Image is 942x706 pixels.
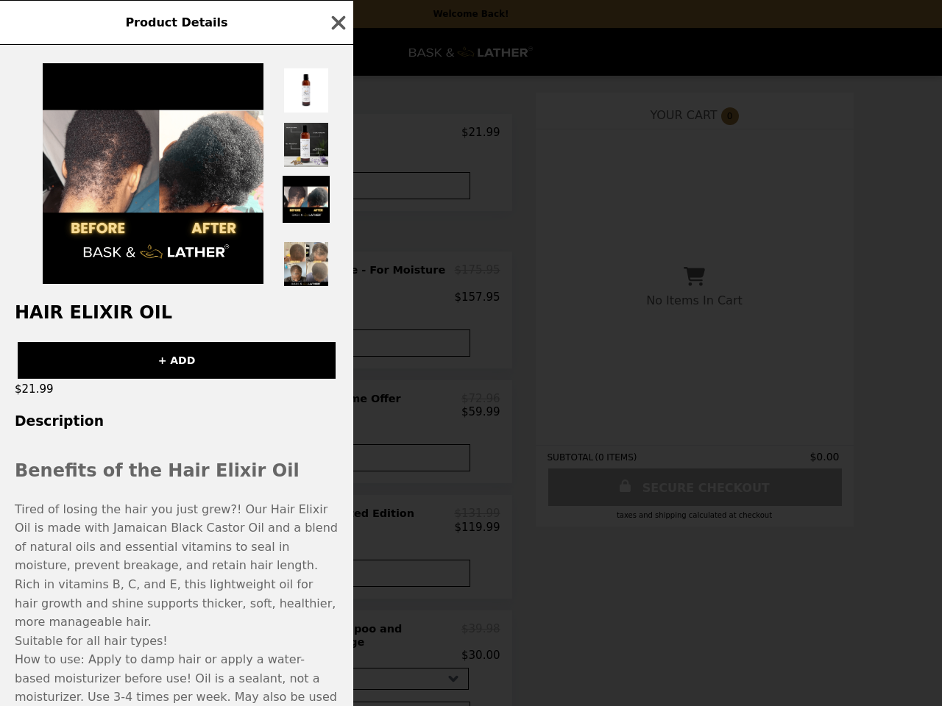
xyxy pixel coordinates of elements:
[15,460,300,481] span: Benefits of the Hair Elixir Oil
[125,15,227,29] span: Product Details
[15,502,338,630] span: Tired of losing the hair you just grew?! Our Hair Elixir Oil is made with Jamaican Black Castor O...
[283,121,330,168] img: Thumbnail 2
[15,634,168,648] span: Suitable for all hair types!
[43,63,263,284] img: Default Title
[283,176,330,223] img: Thumbnail 3
[283,240,330,288] img: Thumbnail 5
[18,342,336,379] button: + ADD
[283,67,330,114] img: Thumbnail 1
[283,230,330,233] img: Thumbnail 4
